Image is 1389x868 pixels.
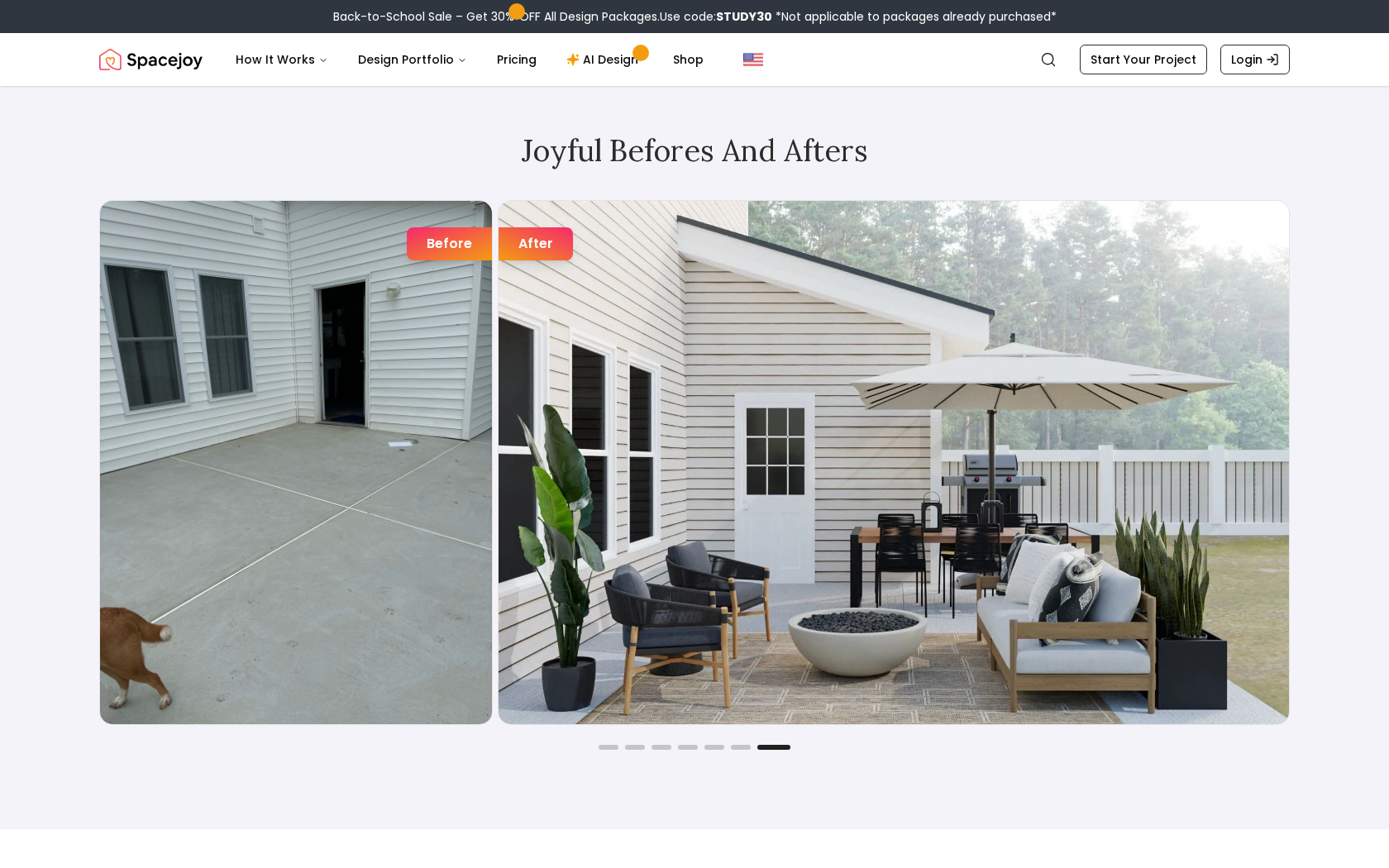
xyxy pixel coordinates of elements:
a: Login [1220,45,1290,74]
div: Before [407,227,492,260]
a: Pricing [484,43,550,76]
nav: Main [222,43,717,76]
div: After [499,227,573,260]
span: Use code: [660,8,772,25]
button: Go to slide 3 [652,745,671,750]
nav: Global [99,33,1290,86]
button: Go to slide 4 [678,745,698,750]
b: STUDY30 [716,8,772,25]
span: *Not applicable to packages already purchased* [772,8,1057,25]
a: AI Design [553,43,656,76]
div: 7 / 7 [99,200,1290,725]
button: Go to slide 6 [731,745,751,750]
button: Go to slide 2 [625,745,645,750]
img: United States [743,50,763,69]
button: Go to slide 1 [599,745,618,750]
a: Spacejoy [99,43,203,76]
div: Carousel [99,200,1290,725]
button: Go to slide 7 [757,745,790,750]
h2: Joyful Befores and Afters [99,134,1290,167]
button: Go to slide 5 [704,745,724,750]
button: Design Portfolio [345,43,480,76]
div: Back-to-School Sale – Get 30% OFF All Design Packages. [333,8,1057,25]
a: Shop [660,43,717,76]
img: Spacejoy Logo [99,43,203,76]
button: How It Works [222,43,341,76]
a: Start Your Project [1080,45,1207,74]
img: Outdoor Space design before designing with Spacejoy [100,201,492,724]
img: Outdoor Space design after designing with Spacejoy [499,201,1289,724]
